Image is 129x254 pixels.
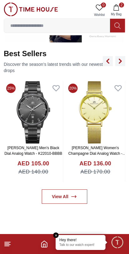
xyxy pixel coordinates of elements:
[18,168,48,176] span: AED 140.00
[42,189,88,204] a: View All
[66,81,125,144] img: Kenneth Scott Women's Champagne Dial Analog Watch - K22519-GMGC
[41,240,48,248] a: Home
[101,2,106,7] span: 0
[53,232,59,238] em: Close tooltip
[17,159,49,168] h4: AED 105.00
[111,236,124,249] div: Chat Widget
[4,81,63,144] img: Kenneth Scott Men's Black Dial Analog Watch - K22010-BBBB
[6,84,16,93] span: 25%
[80,168,110,176] span: AED 170.00
[108,12,124,17] span: My Bag
[79,159,111,168] h4: AED 136.00
[107,2,125,18] button: 2My Bag
[68,146,126,161] a: [PERSON_NAME] Women's Champagne Dial Analog Watch - K22519-GMGC
[60,237,102,242] div: Hey there!
[68,84,78,93] span: 20%
[4,146,62,156] a: [PERSON_NAME] Men's Black Dial Analog Watch - K22010-BBBB
[4,49,103,59] h2: Best Sellers
[92,2,107,18] a: 0Wishlist
[4,2,58,16] img: ...
[92,12,107,17] span: Wishlist
[60,243,102,247] p: Talk to our watch expert!
[4,61,103,74] p: Discover the season’s latest trends with our newest drops
[119,2,124,7] span: 2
